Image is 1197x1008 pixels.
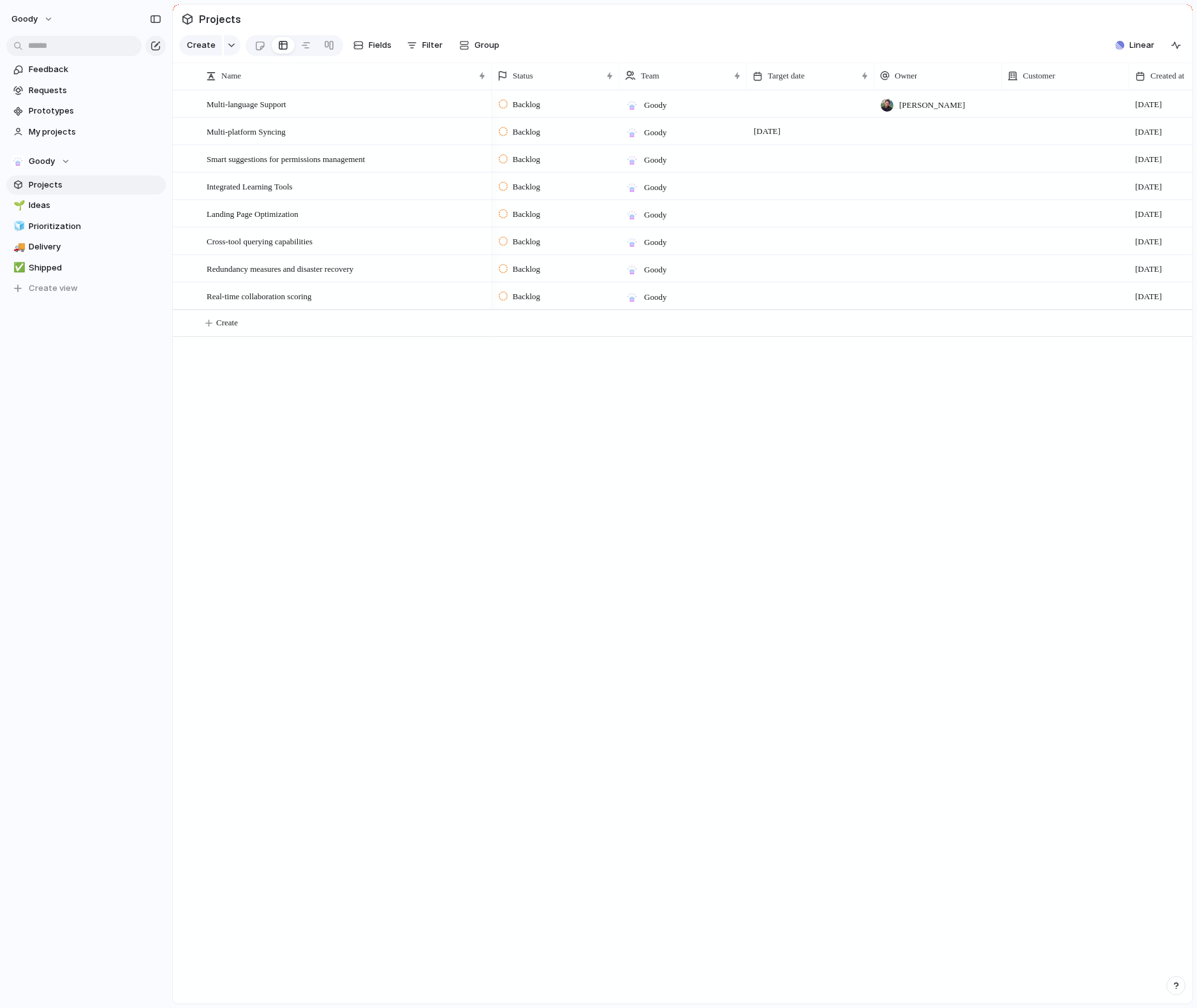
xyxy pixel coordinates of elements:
[1135,263,1162,276] span: [DATE]
[6,152,166,171] button: Goody
[422,39,443,52] span: Filter
[1135,153,1162,166] span: [DATE]
[6,258,166,278] a: ✅Shipped
[29,220,161,233] span: Prioritization
[474,39,499,52] span: Group
[768,70,805,82] span: Target date
[513,70,533,82] span: Status
[11,199,24,212] button: 🌱
[644,236,666,249] span: Goody
[29,63,161,76] span: Feedback
[513,208,540,221] span: Backlog
[29,282,78,295] span: Create view
[513,126,540,138] span: Backlog
[187,39,216,52] span: Create
[1135,290,1162,303] span: [DATE]
[6,279,166,298] button: Create view
[644,126,666,139] span: Goody
[207,261,353,276] span: Redundancy measures and disaster recovery
[1135,98,1162,111] span: [DATE]
[1135,208,1162,221] span: [DATE]
[6,60,166,79] a: Feedback
[644,181,666,194] span: Goody
[216,316,238,329] span: Create
[13,240,22,255] div: 🚚
[899,99,965,112] span: [PERSON_NAME]
[369,39,392,52] span: Fields
[207,288,312,303] span: Real-time collaboration scoring
[29,126,161,138] span: My projects
[29,84,161,97] span: Requests
[11,241,24,253] button: 🚚
[221,70,241,82] span: Name
[644,154,666,167] span: Goody
[1023,70,1055,82] span: Customer
[751,124,784,139] span: [DATE]
[1135,181,1162,193] span: [DATE]
[11,220,24,233] button: 🧊
[513,290,540,303] span: Backlog
[29,155,55,168] span: Goody
[453,35,506,56] button: Group
[1150,70,1184,82] span: Created at
[6,237,166,256] a: 🚚Delivery
[207,233,312,248] span: Cross-tool querying capabilities
[6,81,166,100] a: Requests
[13,219,22,233] div: 🧊
[513,153,540,166] span: Backlog
[402,35,448,56] button: Filter
[1129,39,1154,52] span: Linear
[179,35,222,56] button: Create
[644,263,666,276] span: Goody
[6,217,166,236] a: 🧊Prioritization
[29,179,161,191] span: Projects
[207,206,298,221] span: Landing Page Optimization
[513,235,540,248] span: Backlog
[513,181,540,193] span: Backlog
[1135,126,1162,138] span: [DATE]
[348,35,397,56] button: Fields
[641,70,659,82] span: Team
[207,124,286,138] span: Multi-platform Syncing
[6,122,166,142] a: My projects
[11,262,24,274] button: ✅
[29,241,161,253] span: Delivery
[29,199,161,212] span: Ideas
[6,9,60,29] button: Goody
[895,70,917,82] span: Owner
[513,263,540,276] span: Backlog
[6,196,166,215] a: 🌱Ideas
[644,291,666,304] span: Goody
[196,8,244,31] span: Projects
[513,98,540,111] span: Backlog
[13,198,22,213] div: 🌱
[644,209,666,221] span: Goody
[644,99,666,112] span: Goody
[29,105,161,117] span: Prototypes
[6,175,166,195] a: Projects
[13,260,22,275] div: ✅
[11,13,38,26] span: Goody
[1110,36,1159,55] button: Linear
[207,179,293,193] span: Integrated Learning Tools
[1135,235,1162,248] span: [DATE]
[207,96,286,111] span: Multi-language Support
[6,101,166,121] a: Prototypes
[207,151,365,166] span: Smart suggestions for permissions management
[29,262,161,274] span: Shipped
